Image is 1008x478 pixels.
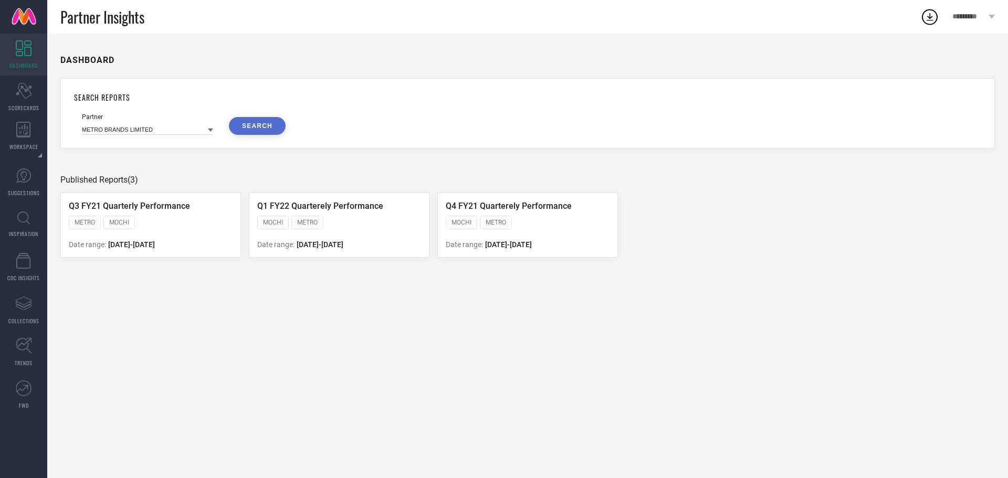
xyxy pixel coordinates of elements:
[9,230,38,238] span: INSPIRATION
[297,240,343,249] span: [DATE] - [DATE]
[75,219,95,226] span: METRO
[9,61,38,69] span: DASHBOARD
[446,201,572,211] span: Q4 FY21 Quarterely Performance
[69,240,106,249] span: Date range:
[82,113,213,121] div: Partner
[9,143,38,151] span: WORKSPACE
[263,219,283,226] span: MOCHI
[7,274,40,282] span: CDC INSIGHTS
[109,219,129,226] span: MOCHI
[108,240,155,249] span: [DATE] - [DATE]
[446,240,483,249] span: Date range:
[74,92,981,103] h1: SEARCH REPORTS
[297,219,318,226] span: METRO
[229,117,286,135] button: SEARCH
[69,201,190,211] span: Q3 FY21 Quarterly Performance
[8,189,40,197] span: SUGGESTIONS
[8,104,39,112] span: SCORECARDS
[920,7,939,26] div: Open download list
[485,240,532,249] span: [DATE] - [DATE]
[8,317,39,325] span: COLLECTIONS
[19,401,29,409] span: FWD
[60,175,995,185] div: Published Reports (3)
[451,219,471,226] span: MOCHI
[60,55,114,65] h1: DASHBOARD
[257,201,383,211] span: Q1 FY22 Quarterely Performance
[257,240,295,249] span: Date range:
[486,219,506,226] span: METRO
[60,6,144,28] span: Partner Insights
[15,359,33,367] span: TRENDS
